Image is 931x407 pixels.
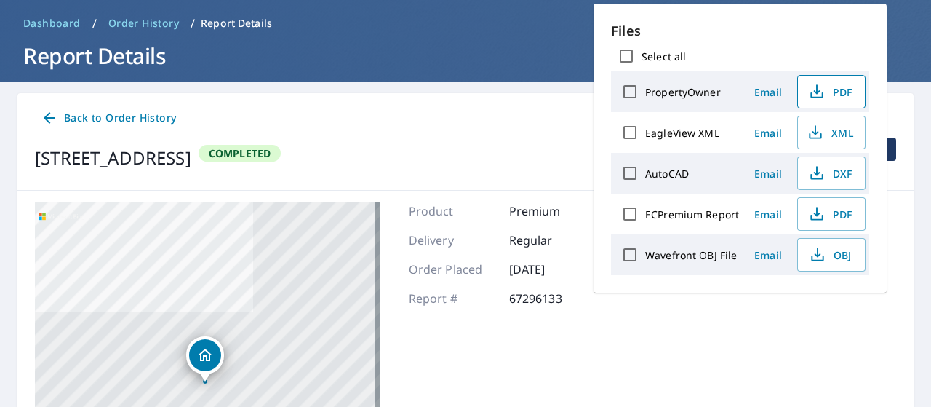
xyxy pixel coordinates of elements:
span: DXF [807,165,853,182]
button: OBJ [797,238,866,272]
label: ECPremium Report [645,208,739,221]
a: Order History [103,12,185,35]
span: PDF [807,205,853,223]
a: Back to Order History [35,105,182,132]
p: 67296133 [509,290,596,307]
span: Dashboard [23,16,81,31]
label: EagleView XML [645,126,719,140]
span: Order History [108,16,179,31]
p: Order Placed [409,261,496,278]
span: Email [751,85,786,99]
button: PDF [797,197,866,231]
h1: Report Details [17,41,914,71]
p: Premium [509,202,596,220]
button: XML [797,116,866,149]
button: PDF [797,75,866,108]
span: PDF [807,83,853,100]
button: Email [745,244,791,266]
p: Regular [509,232,596,249]
p: Delivery [409,232,496,249]
span: Email [751,126,786,140]
p: Report # [409,290,496,307]
a: Dashboard [17,12,87,35]
label: PropertyOwner [645,85,721,99]
button: Email [745,203,791,226]
button: Email [745,162,791,185]
nav: breadcrumb [17,12,914,35]
li: / [191,15,195,32]
div: [STREET_ADDRESS] [35,145,191,171]
label: AutoCAD [645,167,689,181]
label: Select all [642,50,686,63]
span: Back to Order History [41,109,176,127]
span: OBJ [807,246,853,264]
p: [DATE] [509,261,596,278]
button: Email [745,81,791,103]
span: XML [807,124,853,141]
span: Email [751,167,786,181]
div: Dropped pin, building 1, Residential property, 1312 Gillpepper Ln Rohnert Park, CA 94928 [186,336,224,382]
button: Email [745,122,791,144]
p: Files [611,21,869,41]
span: Completed [200,146,280,160]
p: Product [409,202,496,220]
span: Email [751,208,786,221]
p: Report Details [201,16,272,31]
label: Wavefront OBJ File [645,248,737,262]
span: Email [751,248,786,262]
li: / [92,15,97,32]
button: DXF [797,157,866,190]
